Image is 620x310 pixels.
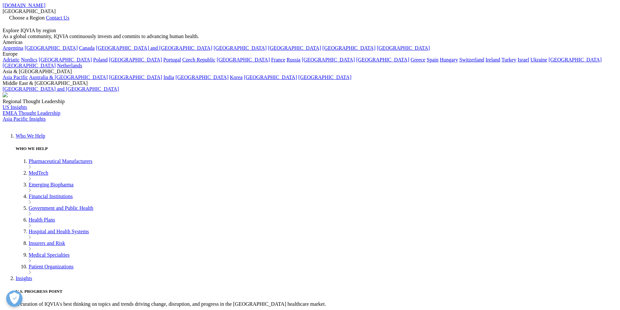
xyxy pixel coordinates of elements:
a: Czech Republic [182,57,215,62]
a: [GEOGRAPHIC_DATA] [323,45,376,51]
a: EMEA Thought Leadership [3,110,60,116]
a: [GEOGRAPHIC_DATA] [25,45,78,51]
a: [GEOGRAPHIC_DATA] [214,45,267,51]
a: [GEOGRAPHIC_DATA] [175,74,228,80]
a: Medical Specialties [29,252,70,258]
a: [GEOGRAPHIC_DATA] [548,57,601,62]
a: Contact Us [46,15,69,20]
a: [GEOGRAPHIC_DATA] [377,45,430,51]
a: India [163,74,174,80]
a: Patient Organizations [29,264,74,269]
a: Spain [427,57,438,62]
a: Asia Pacific Insights [3,116,46,122]
a: Pharmaceutical Manufacturers [29,158,92,164]
a: Ukraine [530,57,547,62]
a: Switzerland [459,57,484,62]
div: [GEOGRAPHIC_DATA] [3,8,617,14]
a: [DOMAIN_NAME] [3,3,46,8]
a: Greece [410,57,425,62]
a: Hospital and Health Systems [29,229,89,234]
a: Korea [230,74,242,80]
div: Americas [3,39,617,45]
a: [GEOGRAPHIC_DATA] [302,57,355,62]
a: [GEOGRAPHIC_DATA] [298,74,351,80]
a: Israel [517,57,529,62]
a: [GEOGRAPHIC_DATA] [356,57,409,62]
h5: WHO WE HELP [16,146,617,151]
a: Government and Public Health [29,205,93,211]
a: [GEOGRAPHIC_DATA] and [GEOGRAPHIC_DATA] [3,86,119,92]
a: Australia & [GEOGRAPHIC_DATA] [29,74,108,80]
a: Argentina [3,45,23,51]
div: Europe [3,51,617,57]
a: Portugal [163,57,181,62]
a: Adriatic [3,57,20,62]
h5: U.S. PROGRESS POINT [16,289,617,294]
a: Canada [79,45,95,51]
a: Turkey [502,57,517,62]
a: [GEOGRAPHIC_DATA] and [GEOGRAPHIC_DATA] [96,45,212,51]
div: As a global community, IQVIA continuously invests and commits to advancing human health. [3,34,617,39]
a: Russia [287,57,301,62]
div: Asia & [GEOGRAPHIC_DATA] [3,69,617,74]
a: [GEOGRAPHIC_DATA] [109,57,162,62]
a: [GEOGRAPHIC_DATA] [217,57,270,62]
a: [GEOGRAPHIC_DATA] [3,63,56,68]
a: Hungary [440,57,458,62]
img: 2093_analyzing-data-using-big-screen-display-and-laptop.png [3,92,8,97]
a: Netherlands [57,63,82,68]
a: [GEOGRAPHIC_DATA] [39,57,92,62]
a: Poland [93,57,107,62]
button: Open Preferences [6,290,22,307]
a: [GEOGRAPHIC_DATA] [268,45,321,51]
a: Financial Institutions [29,194,73,199]
a: Health Plans [29,217,55,222]
a: [GEOGRAPHIC_DATA] [109,74,162,80]
a: Who We Help [16,133,45,139]
a: France [271,57,285,62]
a: Nordics [21,57,37,62]
a: Insights [16,276,32,281]
div: Regional Thought Leadership [3,99,617,104]
a: [GEOGRAPHIC_DATA] [244,74,297,80]
a: MedTech [29,170,48,176]
div: Middle East & [GEOGRAPHIC_DATA] [3,80,617,86]
a: Asia Pacific [3,74,28,80]
a: US Insights [3,104,27,110]
a: Emerging Biopharma [29,182,74,187]
a: Ireland [486,57,500,62]
p: A curation of IQVIA's best thinking on topics and trends driving change, disruption, and progress... [16,301,617,307]
span: Choose a Region [9,15,45,20]
a: Insurers and Risk [29,240,65,246]
div: Explore IQVIA by region [3,28,617,34]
